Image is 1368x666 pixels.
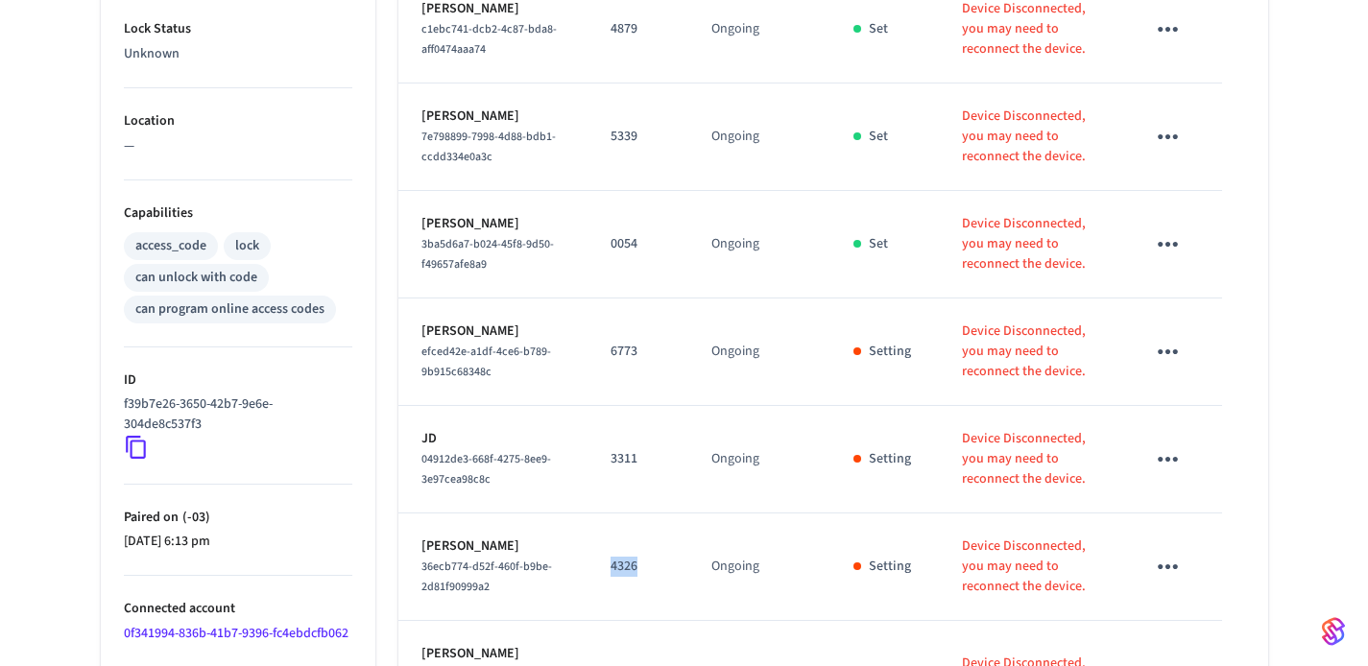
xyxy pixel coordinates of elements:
span: ( -03 ) [179,508,210,527]
p: Device Disconnected, you may need to reconnect the device. [962,536,1100,597]
div: lock [235,236,259,256]
p: ID [124,370,352,391]
p: [PERSON_NAME] [421,214,564,234]
p: JD [421,429,564,449]
span: efced42e-a1df-4ce6-b789-9b915c68348c [421,344,551,380]
p: 3311 [611,449,665,469]
p: Lock Status [124,19,352,39]
p: Set [869,234,888,254]
img: SeamLogoGradient.69752ec5.svg [1322,616,1345,647]
p: Unknown [124,44,352,64]
span: 04912de3-668f-4275-8ee9-3e97cea98c8c [421,451,551,488]
div: can program online access codes [135,299,324,320]
p: Connected account [124,599,352,619]
p: [DATE] 6:13 pm [124,532,352,552]
span: 3ba5d6a7-b024-45f8-9d50-f49657afe8a9 [421,236,554,273]
p: — [124,136,352,156]
div: access_code [135,236,206,256]
td: Ongoing [688,298,830,406]
span: 36ecb774-d52f-460f-b9be-2d81f90999a2 [421,559,552,595]
span: 7e798899-7998-4d88-bdb1-ccdd334e0a3c [421,129,556,165]
div: can unlock with code [135,268,257,288]
td: Ongoing [688,191,830,298]
p: 6773 [611,342,665,362]
p: Set [869,19,888,39]
p: [PERSON_NAME] [421,107,564,127]
p: Device Disconnected, you may need to reconnect the device. [962,321,1100,382]
p: 4326 [611,557,665,577]
p: [PERSON_NAME] [421,536,564,557]
p: 0054 [611,234,665,254]
p: [PERSON_NAME] [421,321,564,342]
span: c1ebc741-dcb2-4c87-bda8-aff0474aaa74 [421,21,557,58]
p: Location [124,111,352,131]
td: Ongoing [688,513,830,621]
p: Capabilities [124,203,352,224]
p: Device Disconnected, you may need to reconnect the device. [962,107,1100,167]
p: 5339 [611,127,665,147]
td: Ongoing [688,83,830,191]
p: Setting [869,557,911,577]
p: Setting [869,449,911,469]
p: Paired on [124,508,352,528]
a: 0f341994-836b-41b7-9396-fc4ebdcfb062 [124,624,348,643]
td: Ongoing [688,406,830,513]
p: Setting [869,342,911,362]
p: Device Disconnected, you may need to reconnect the device. [962,429,1100,489]
p: 4879 [611,19,665,39]
p: f39b7e26-3650-42b7-9e6e-304de8c537f3 [124,394,345,435]
p: Set [869,127,888,147]
p: Device Disconnected, you may need to reconnect the device. [962,214,1100,274]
